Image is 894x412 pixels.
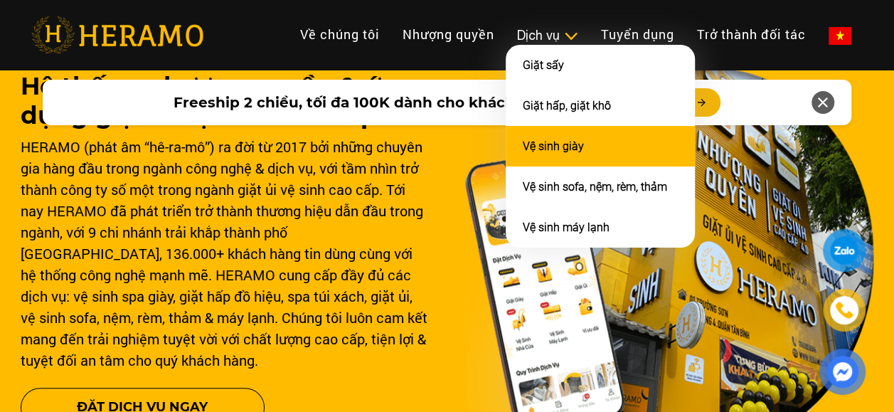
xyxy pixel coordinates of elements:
img: subToggleIcon [563,29,578,43]
a: Trở thành đối tác [686,19,817,50]
a: phone-icon [823,289,865,331]
span: Freeship 2 chiều, tối đa 100K dành cho khách hàng mới [173,92,590,113]
a: Vệ sinh sofa, nệm, rèm, thảm [523,180,667,194]
a: Giặt hấp, giặt khô [523,99,611,112]
img: vn-flag.png [829,27,851,45]
img: phone-icon [836,302,853,319]
img: heramo-logo.png [31,16,203,53]
a: Vệ sinh máy lạnh [523,221,610,234]
div: HERAMO (phát âm “hê-ra-mô”) ra đời từ 2017 bởi những chuyên gia hàng đầu trong ngành công nghệ & ... [21,136,430,371]
a: Giặt sấy [523,58,564,72]
a: Nhượng quyền [391,19,506,50]
div: Dịch vụ [517,26,578,45]
a: Về chúng tôi [289,19,391,50]
a: Tuyển dụng [590,19,686,50]
a: Vệ sinh giày [523,139,584,153]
